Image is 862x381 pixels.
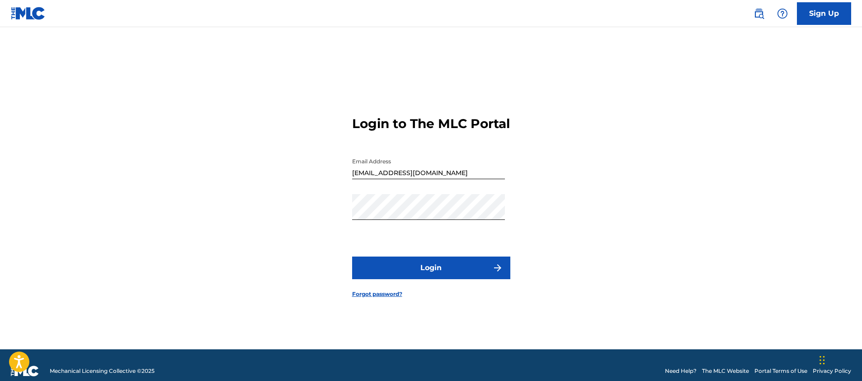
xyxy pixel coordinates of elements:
a: The MLC Website [702,367,749,375]
iframe: Chat Widget [817,338,862,381]
button: Login [352,257,510,279]
img: help [777,8,788,19]
a: Need Help? [665,367,697,375]
a: Sign Up [797,2,851,25]
img: MLC Logo [11,7,46,20]
a: Public Search [750,5,768,23]
h3: Login to The MLC Portal [352,116,510,132]
a: Privacy Policy [813,367,851,375]
img: search [754,8,764,19]
div: Drag [820,347,825,374]
img: logo [11,366,39,376]
img: f7272a7cc735f4ea7f67.svg [492,262,503,273]
div: Help [773,5,791,23]
a: Portal Terms of Use [754,367,807,375]
span: Mechanical Licensing Collective © 2025 [50,367,155,375]
a: Forgot password? [352,290,402,298]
